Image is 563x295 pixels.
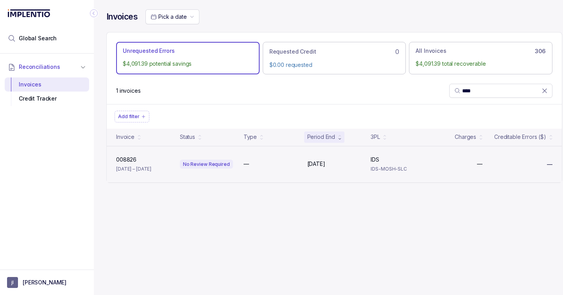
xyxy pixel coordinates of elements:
span: User initials [7,277,18,288]
p: $4,091.39 potential savings [123,60,253,68]
div: Charges [455,133,476,141]
div: No Review Required [180,160,233,169]
p: Unrequested Errors [123,47,174,55]
search: Date Range Picker [151,13,186,21]
p: Requested Credit [269,48,316,56]
ul: Action Tab Group [116,42,552,74]
div: Creditable Errors ($) [494,133,546,141]
div: Reconciliations [5,76,89,108]
div: 0 [269,47,400,56]
span: Reconciliations [19,63,60,71]
h6: 306 [535,48,546,54]
h4: Invoices [106,11,138,22]
p: 1 invoices [116,87,141,95]
p: All Invoices [416,47,446,55]
button: Filter Chip Add filter [115,111,149,122]
div: Period End [307,133,335,141]
ul: Filter Group [115,111,554,122]
p: Add filter [118,113,140,121]
button: Reconciliations [5,58,89,76]
div: Collapse Icon [89,9,99,18]
p: [PERSON_NAME] [23,279,66,286]
div: Remaining page entries [116,87,141,95]
p: — [244,160,249,168]
div: Type [244,133,257,141]
p: [DATE] – [DATE] [116,165,151,173]
p: IDS [371,156,379,164]
p: $0.00 requested [269,61,400,69]
p: [DATE] [307,160,325,168]
p: $4,091.39 total recoverable [416,60,546,68]
div: 3PL [371,133,380,141]
div: Credit Tracker [11,92,83,106]
button: Date Range Picker [145,9,199,24]
div: Status [180,133,195,141]
p: IDS-MOSH-SLC [371,165,425,173]
button: User initials[PERSON_NAME] [7,277,87,288]
div: Invoices [11,77,83,92]
span: — [547,160,552,168]
p: 008826 [116,156,136,164]
span: Pick a date [158,13,186,20]
div: Invoice [116,133,134,141]
p: — [477,160,482,168]
span: Global Search [19,34,57,42]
